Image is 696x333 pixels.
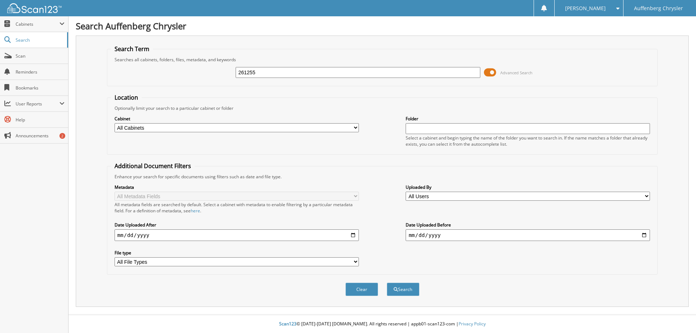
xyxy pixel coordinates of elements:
span: Advanced Search [500,70,533,75]
span: User Reports [16,101,59,107]
div: Optionally limit your search to a particular cabinet or folder [111,105,654,111]
img: scan123-logo-white.svg [7,3,62,13]
div: 2 [59,133,65,139]
div: All metadata fields are searched by default. Select a cabinet with metadata to enable filtering b... [115,201,359,214]
div: © [DATE]-[DATE] [DOMAIN_NAME]. All rights reserved | appb01-scan123-com | [69,315,696,333]
span: Scan [16,53,65,59]
label: Date Uploaded Before [406,222,650,228]
label: Uploaded By [406,184,650,190]
label: Date Uploaded After [115,222,359,228]
div: Searches all cabinets, folders, files, metadata, and keywords [111,57,654,63]
span: Auffenberg Chrysler [634,6,683,11]
span: Reminders [16,69,65,75]
span: [PERSON_NAME] [565,6,606,11]
label: Metadata [115,184,359,190]
legend: Additional Document Filters [111,162,195,170]
input: start [115,229,359,241]
button: Clear [345,283,378,296]
label: Folder [406,116,650,122]
span: Cabinets [16,21,59,27]
a: here [191,208,200,214]
a: Privacy Policy [459,321,486,327]
input: end [406,229,650,241]
label: File type [115,250,359,256]
span: Search [16,37,63,43]
legend: Search Term [111,45,153,53]
label: Cabinet [115,116,359,122]
legend: Location [111,93,142,101]
h1: Search Auffenberg Chrysler [76,20,689,32]
span: Announcements [16,133,65,139]
button: Search [387,283,419,296]
div: Select a cabinet and begin typing the name of the folder you want to search in. If the name match... [406,135,650,147]
span: Help [16,117,65,123]
div: Enhance your search for specific documents using filters such as date and file type. [111,174,654,180]
span: Bookmarks [16,85,65,91]
span: Scan123 [279,321,297,327]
